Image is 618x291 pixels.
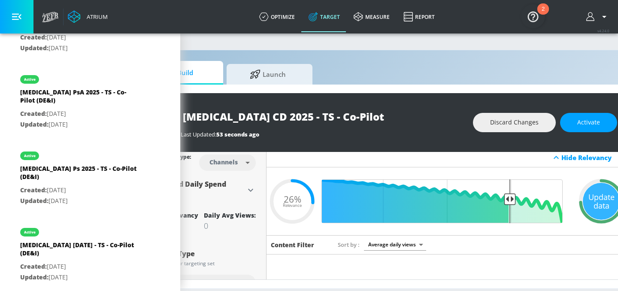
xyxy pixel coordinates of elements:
[148,261,256,266] div: Include in your targeting set
[181,130,464,138] div: Last Updated:
[20,196,140,206] p: [DATE]
[205,158,242,166] div: Channels
[364,239,426,250] div: Average daily views
[597,28,609,33] span: v 4.24.0
[473,113,556,132] button: Discard Changes
[24,230,36,234] div: active
[20,273,48,281] span: Updated:
[24,77,36,82] div: active
[302,1,347,32] a: Target
[284,194,301,203] span: 26%
[338,241,360,249] span: Sort by
[68,10,108,23] a: Atrium
[148,250,256,257] div: Content Type
[271,241,314,249] h6: Content Filter
[14,67,167,136] div: active[MEDICAL_DATA] PsA 2025 - TS - Co-Pilot (DE&I)Created:[DATE]Updated:[DATE]
[154,279,209,287] span: Pre-roll + Mid-roll
[148,179,256,201] div: Estimated Daily Spend$0 - $0
[20,32,136,43] p: [DATE]
[327,179,567,223] input: Final Threshold
[204,211,256,219] div: Daily Avg Views:
[20,272,140,283] p: [DATE]
[20,120,48,128] span: Updated:
[490,117,539,128] span: Discard Changes
[20,261,140,272] p: [DATE]
[14,143,167,212] div: active[MEDICAL_DATA] Ps 2025 - TS - Co-Pilot (DE&I)Created:[DATE]Updated:[DATE]
[20,185,140,196] p: [DATE]
[20,44,48,52] span: Updated:
[20,88,140,109] div: [MEDICAL_DATA] PsA 2025 - TS - Co-Pilot (DE&I)
[148,189,245,201] h3: $0 - $0
[148,179,226,189] span: Estimated Daily Spend
[20,119,140,130] p: [DATE]
[235,64,300,85] span: Launch
[577,117,600,128] span: Activate
[521,4,545,28] button: Open Resource Center, 2 new notifications
[14,219,167,289] div: active[MEDICAL_DATA] [DATE] - TS - Co-Pilot (DE&I)Created:[DATE]Updated:[DATE]
[20,241,140,261] div: [MEDICAL_DATA] [DATE] - TS - Co-Pilot (DE&I)
[560,113,617,132] button: Activate
[20,164,140,185] div: [MEDICAL_DATA] Ps 2025 - TS - Co-Pilot (DE&I)
[216,130,259,138] span: 53 seconds ago
[252,1,302,32] a: optimize
[20,262,47,270] span: Created:
[20,109,140,119] p: [DATE]
[20,109,47,118] span: Created:
[204,221,256,231] div: 0
[83,13,108,21] div: Atrium
[347,1,397,32] a: measure
[397,1,442,32] a: Report
[20,33,47,41] span: Created:
[20,186,47,194] span: Created:
[283,203,302,208] span: Relevance
[24,154,36,158] div: active
[20,43,136,54] p: [DATE]
[542,9,545,20] div: 2
[20,197,48,205] span: Updated:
